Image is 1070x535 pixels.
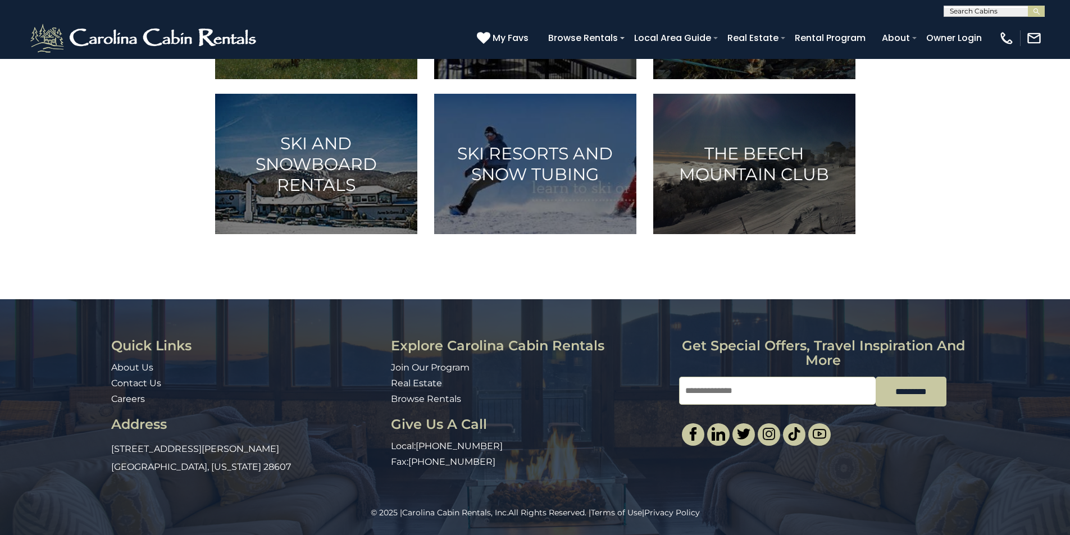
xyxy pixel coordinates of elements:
p: [STREET_ADDRESS][PERSON_NAME] [GEOGRAPHIC_DATA], [US_STATE] 28607 [111,440,383,476]
img: linkedin-single.svg [712,427,725,441]
a: Owner Login [921,28,987,48]
h3: Quick Links [111,339,383,353]
img: tiktok.svg [787,427,801,441]
a: Real Estate [391,378,442,388]
img: twitter-single.svg [737,427,750,441]
a: My Favs [477,31,531,45]
a: Real Estate [722,28,784,48]
a: Browse Rentals [391,394,461,404]
a: Privacy Policy [644,507,700,518]
a: About [876,28,916,48]
h3: Ski Resorts and Snow Tubing [448,143,622,185]
a: The Beech Mountain Club [653,94,855,234]
p: All Rights Reserved. | | [25,507,1045,518]
a: Join Our Program [391,362,470,373]
a: Contact Us [111,378,161,388]
a: Rental Program [789,28,871,48]
a: Ski Resorts and Snow Tubing [434,94,636,234]
img: mail-regular-white.png [1026,30,1042,46]
p: Local: [391,440,671,453]
a: About Us [111,362,153,373]
span: My Favs [493,31,529,45]
h3: The Beech Mountain Club [667,143,841,185]
a: [PHONE_NUMBER] [408,456,495,467]
a: Ski and Snowboard Rentals [215,94,417,234]
img: White-1-2.png [28,21,261,55]
h3: Ski and Snowboard Rentals [229,133,403,195]
h3: Address [111,417,383,432]
a: Terms of Use [591,507,642,518]
img: phone-regular-white.png [999,30,1014,46]
a: [PHONE_NUMBER] [416,441,503,451]
a: Careers [111,394,145,404]
img: instagram-single.svg [762,427,776,441]
img: youtube-light.svg [813,427,826,441]
img: facebook-single.svg [686,427,700,441]
h3: Explore Carolina Cabin Rentals [391,339,671,353]
h3: Get special offers, travel inspiration and more [679,339,967,368]
a: Browse Rentals [543,28,623,48]
a: Carolina Cabin Rentals, Inc. [402,507,508,518]
h3: Give Us A Call [391,417,671,432]
a: Local Area Guide [629,28,717,48]
span: © 2025 | [371,507,508,518]
p: Fax: [391,456,671,469]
